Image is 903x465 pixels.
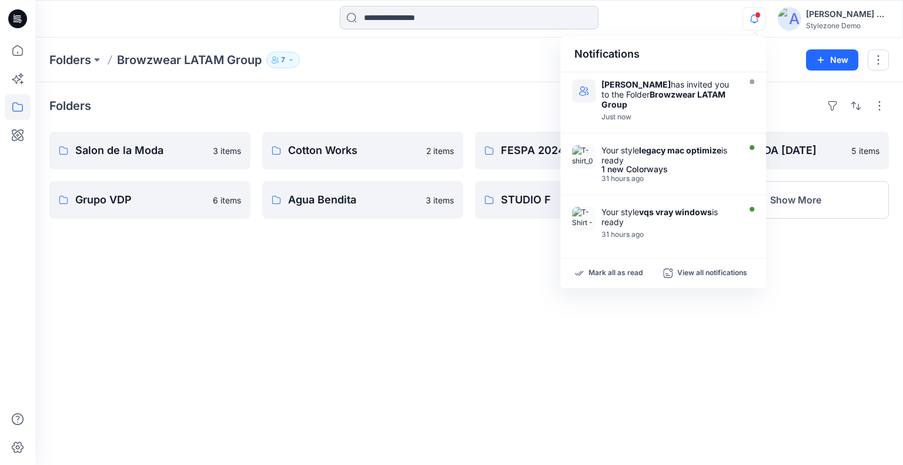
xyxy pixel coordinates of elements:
p: FESPA 2024 [501,142,631,159]
strong: vqs vray windows [639,207,712,217]
h4: Folders [49,99,91,113]
div: Tuesday, September 02, 2025 10:48 [601,175,737,183]
a: Cotton Works2 items [262,132,463,169]
a: Grupo VDP6 items [49,181,250,219]
strong: legacy mac optimize [639,145,721,155]
div: 1 new Colorways [601,165,737,173]
button: 7 [266,52,300,68]
div: Your style is ready [601,145,737,165]
img: Browzwear LATAM Group [572,79,596,103]
div: [PERSON_NAME] Ashkenazi [806,7,888,21]
a: STUDIO F2 items [475,181,676,219]
p: Salon de la Moda [75,142,206,159]
div: Tuesday, September 02, 2025 10:47 [601,230,737,239]
div: Your style is ready [601,207,737,227]
p: STUDIO F [501,192,632,208]
button: Show More [688,181,889,219]
p: Cotton Works [288,142,419,159]
p: 3 items [213,145,241,157]
a: Salon de la Moda3 items [49,132,250,169]
strong: Browzwear LATAM Group [601,89,725,109]
p: Grupo VDP [75,192,206,208]
img: T-shirt_002 [572,145,596,169]
a: INTERMODA [DATE]5 items [688,132,889,169]
p: 3 items [426,194,454,206]
div: has invited you to the Folder [601,79,737,109]
img: avatar [778,7,801,31]
p: Agua Bendita [288,192,419,208]
p: 6 items [213,194,241,206]
a: Agua Bendita3 items [262,181,463,219]
div: Stylezone Demo [806,21,888,30]
img: T-Shirt - Short Sleeve Crew Neck [572,207,596,230]
p: Browzwear LATAM Group [117,52,262,68]
div: Wednesday, September 03, 2025 17:22 [601,113,737,121]
p: INTERMODA [DATE] [714,142,844,159]
a: Folders [49,52,91,68]
div: Notifications [560,36,766,72]
p: 2 items [426,145,454,157]
p: 5 items [851,145,879,157]
strong: [PERSON_NAME] [601,79,671,89]
p: 7 [281,53,285,66]
button: New [806,49,858,71]
p: Mark all as read [588,268,643,279]
p: View all notifications [677,268,747,279]
a: FESPA 20245 items [475,132,676,169]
